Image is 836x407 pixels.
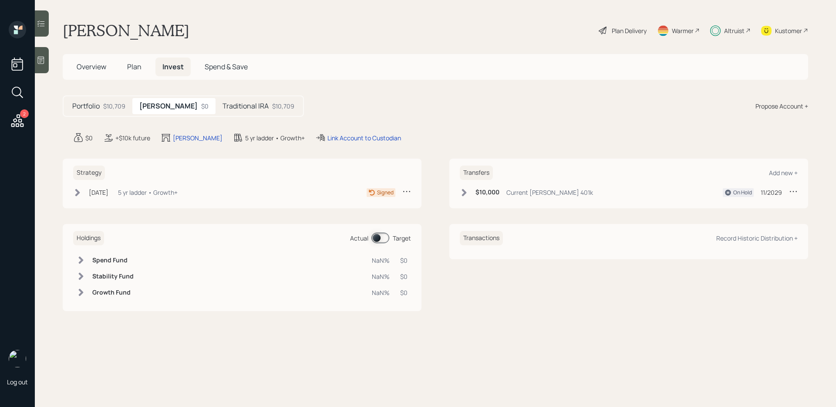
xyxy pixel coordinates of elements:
[85,133,93,142] div: $0
[761,188,782,197] div: 11/2029
[460,231,503,245] h6: Transactions
[73,166,105,180] h6: Strategy
[92,273,134,280] h6: Stability Fund
[205,62,248,71] span: Spend & Save
[400,288,408,297] div: $0
[327,133,401,142] div: Link Account to Custodian
[201,102,209,111] div: $0
[612,26,647,35] div: Plan Delivery
[245,133,305,142] div: 5 yr ladder • Growth+
[506,188,593,197] div: Current [PERSON_NAME] 401k
[372,272,390,281] div: NaN%
[7,378,28,386] div: Log out
[63,21,189,40] h1: [PERSON_NAME]
[393,234,411,243] div: Target
[724,26,745,35] div: Altruist
[162,62,184,71] span: Invest
[716,234,798,242] div: Record Historic Distribution +
[127,62,142,71] span: Plan
[118,188,178,197] div: 5 yr ladder • Growth+
[377,189,394,197] div: Signed
[173,133,222,142] div: [PERSON_NAME]
[769,169,798,177] div: Add new +
[733,189,752,197] div: On Hold
[9,350,26,367] img: sami-boghos-headshot.png
[372,256,390,265] div: NaN%
[72,102,100,110] h5: Portfolio
[89,188,108,197] div: [DATE]
[755,102,808,111] div: Propose Account +
[775,26,802,35] div: Kustomer
[20,109,29,118] div: 2
[92,257,134,264] h6: Spend Fund
[672,26,694,35] div: Warmer
[77,62,106,71] span: Overview
[139,102,198,110] h5: [PERSON_NAME]
[272,102,294,111] div: $10,709
[115,133,150,142] div: +$10k future
[372,288,390,297] div: NaN%
[400,272,408,281] div: $0
[103,102,125,111] div: $10,709
[92,289,134,296] h6: Growth Fund
[475,189,499,196] h6: $10,000
[460,166,493,180] h6: Transfers
[73,231,104,245] h6: Holdings
[350,234,368,243] div: Actual
[400,256,408,265] div: $0
[222,102,269,110] h5: Traditional IRA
